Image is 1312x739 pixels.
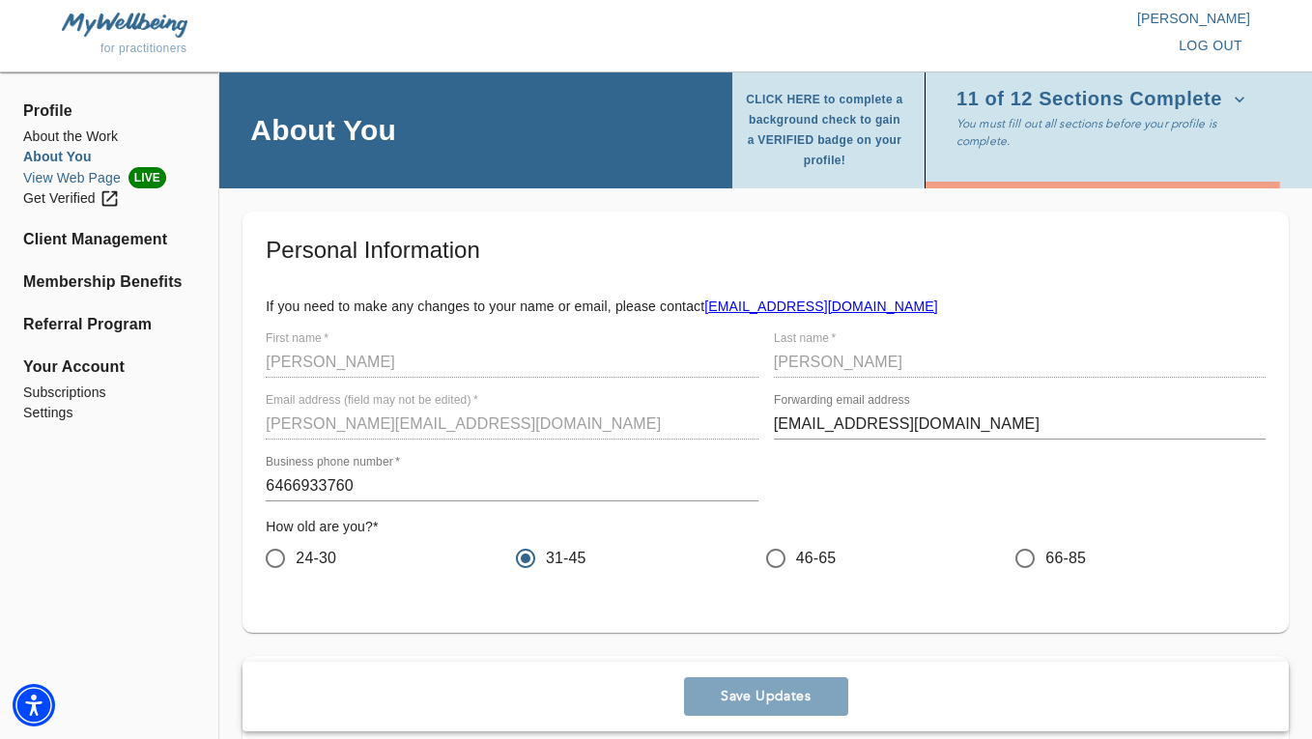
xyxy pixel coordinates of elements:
a: About the Work [23,127,195,147]
span: 31-45 [546,547,586,570]
a: Membership Benefits [23,270,195,294]
span: 24-30 [296,547,336,570]
span: LIVE [128,167,166,188]
button: 11 of 12 Sections Complete [956,84,1253,115]
span: log out [1179,34,1242,58]
p: [PERSON_NAME] [656,9,1250,28]
a: Subscriptions [23,383,195,403]
span: 11 of 12 Sections Complete [956,90,1245,109]
h6: How old are you? * [266,517,1266,538]
button: CLICK HERE to complete a background check to gain a VERIFIED badge on your profile! [744,84,913,177]
label: Business phone number [266,457,400,469]
label: Forwarding email address [774,395,910,407]
span: Profile [23,99,195,123]
h4: About You [250,112,396,148]
img: MyWellbeing [62,13,187,37]
a: View Web PageLIVE [23,167,195,188]
a: About You [23,147,195,167]
h5: Personal Information [266,235,1266,266]
span: Your Account [23,355,195,379]
span: CLICK HERE to complete a background check to gain a VERIFIED badge on your profile! [744,90,905,171]
div: Get Verified [23,188,120,209]
li: View Web Page [23,167,195,188]
span: 46-65 [796,547,837,570]
a: Client Management [23,228,195,251]
a: Referral Program [23,313,195,336]
button: log out [1171,28,1250,64]
p: If you need to make any changes to your name or email, please contact [266,297,1266,316]
a: [EMAIL_ADDRESS][DOMAIN_NAME] [704,298,937,314]
label: Email address (field may not be edited) [266,395,478,407]
label: First name [266,333,328,345]
p: You must fill out all sections before your profile is complete. [956,115,1258,150]
a: Get Verified [23,188,195,209]
a: Settings [23,403,195,423]
div: Accessibility Menu [13,684,55,726]
span: 66-85 [1045,547,1086,570]
span: for practitioners [100,42,187,55]
label: Last name [774,333,836,345]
